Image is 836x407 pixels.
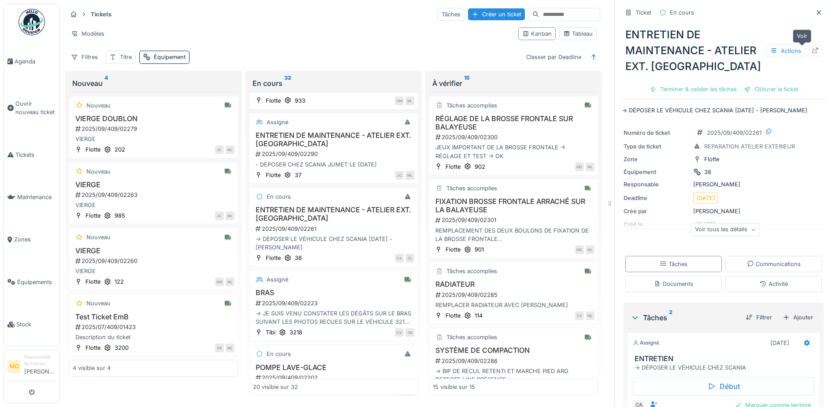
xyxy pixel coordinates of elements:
div: MD [575,163,584,171]
div: Description du ticket [73,333,234,341]
div: Assigné [633,339,659,347]
div: Flotte [446,245,461,254]
div: Flotte [704,155,719,163]
div: Documents [654,280,693,288]
sup: 4 [104,78,108,89]
div: En cours [267,350,291,358]
sup: 15 [464,78,470,89]
div: JEUX IMPORTANT DE LA BROSSE FRONTALE -> RÉGLAGE ET TEST -> OK [433,143,594,160]
div: Voir [793,30,811,42]
div: Créer un ticket [468,8,525,20]
div: 2025/09/409/02290 [255,150,415,158]
h3: BRAS [253,289,415,297]
div: 2025/09/409/02223 [255,299,415,307]
div: [DATE] [770,339,789,347]
span: Agenda [15,57,56,66]
div: Flotte [266,254,281,262]
div: Flotte [85,277,100,286]
div: Tâches accomplies [446,101,497,110]
div: 3200 [115,344,129,352]
strong: Tickets [87,10,115,18]
div: En cours [670,8,694,17]
div: Flotte [266,171,281,179]
div: Filtres [67,51,102,63]
div: ML [226,277,234,286]
div: 38 [704,168,711,176]
div: 2025/09/409/02285 [435,291,594,299]
div: Assigné [267,118,288,126]
span: Stock [16,320,56,329]
div: Tâches accomplies [446,184,497,192]
h3: VIERGE [73,247,234,255]
div: ML [405,171,414,180]
div: 933 [295,96,305,105]
div: Communications [747,260,801,268]
div: Nouveau [86,101,111,110]
div: Équipement [154,53,186,61]
div: CA [395,254,404,263]
div: Voir tous les détails [691,223,760,236]
div: VIERGE [73,201,234,209]
h3: ENTRETIEN DE MAINTENANCE - ATELIER EXT. [GEOGRAPHIC_DATA] [253,206,415,222]
div: 122 [115,277,124,286]
div: VIERGE [73,135,234,143]
div: Nouveau [86,233,111,241]
a: Stock [4,303,59,346]
a: Zones [4,218,59,261]
div: 114 [475,311,483,320]
div: JC [215,211,224,220]
div: Titre [120,53,132,61]
div: Flotte [266,96,281,105]
div: [PERSON_NAME] [624,180,824,189]
li: MD [7,360,21,373]
div: À vérifier [432,78,595,89]
div: REMPLACER RADIATEUR AVEC [PERSON_NAME] [433,301,594,309]
h3: ENTRETIEN DE MAINTENANCE - ATELIER EXT. [GEOGRAPHIC_DATA] [253,131,415,148]
div: Responsable technicien [24,354,56,367]
h3: VIERGE DOUBLON [73,115,234,123]
div: Responsable [624,180,690,189]
div: Assigné [267,275,288,284]
div: Ajouter [779,311,817,323]
h3: RÉGLAGE DE LA BROSSE FRONTALE SUR BALAYEUSE [433,115,594,131]
div: Nouveau [72,78,235,89]
div: Zone [624,155,690,163]
div: GM [395,96,404,105]
div: Flotte [446,311,461,320]
h3: Test Ticket EmB [73,313,234,321]
div: ML [586,311,594,320]
h3: POMPE LAVE-GLACE [253,363,415,372]
span: Ouvrir nouveau ticket [15,100,56,116]
div: Équipement [624,168,690,176]
div: - DÉPOSER CHEZ SCANIA JUMET LE [DATE] [253,160,415,169]
h3: FIXATION BROSSE FRONTALE ARRACHÉ SUR LA BALAYEUSE [433,197,594,214]
div: Ticket [635,8,651,17]
a: Maintenance [4,176,59,218]
div: Tâches accomplies [446,333,497,341]
div: GB [405,328,414,337]
div: REMPLACEMENT DES DEUX BOULONS DE FIXATION DE LA BROSSE FRONTALE RÉGLAGE DU JEUX POUR LE PIVOTEMEN... [433,226,594,243]
div: -> DÉPOSER LE VÉHICULE CHEZ SCANIA [635,363,816,372]
div: ML [586,245,594,254]
div: Kanban [522,30,552,38]
p: -> DÉPOSER LE VÉHICULE CHEZ SCANIA [DATE] - [PERSON_NAME] [622,106,825,115]
li: [PERSON_NAME] [24,354,56,379]
h3: RADIATEUR [433,280,594,289]
div: Tableau [563,30,593,38]
span: Maintenance [17,193,56,201]
div: ML [405,96,414,105]
div: 202 [115,145,125,154]
div: 901 [475,245,484,254]
div: -> JE SUIS VENU CONSTATER LES DÉGÂTS SUR LE BRAS SUIVANT LES PHOTOS RECUES SUR LE VÉHICULE 3218 -... [253,309,415,326]
div: REPARATION ATELIER EXTERIEUR [704,142,795,151]
div: 3218 [290,328,302,337]
div: CV [395,328,404,337]
div: MD [575,245,584,254]
div: 2025/09/409/02279 [74,125,234,133]
a: Agenda [4,40,59,82]
div: 2025/09/409/02261 [255,225,415,233]
div: ML [226,344,234,352]
div: Début [633,377,814,396]
div: GM [215,277,224,286]
div: 2025/09/409/02286 [435,357,594,365]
